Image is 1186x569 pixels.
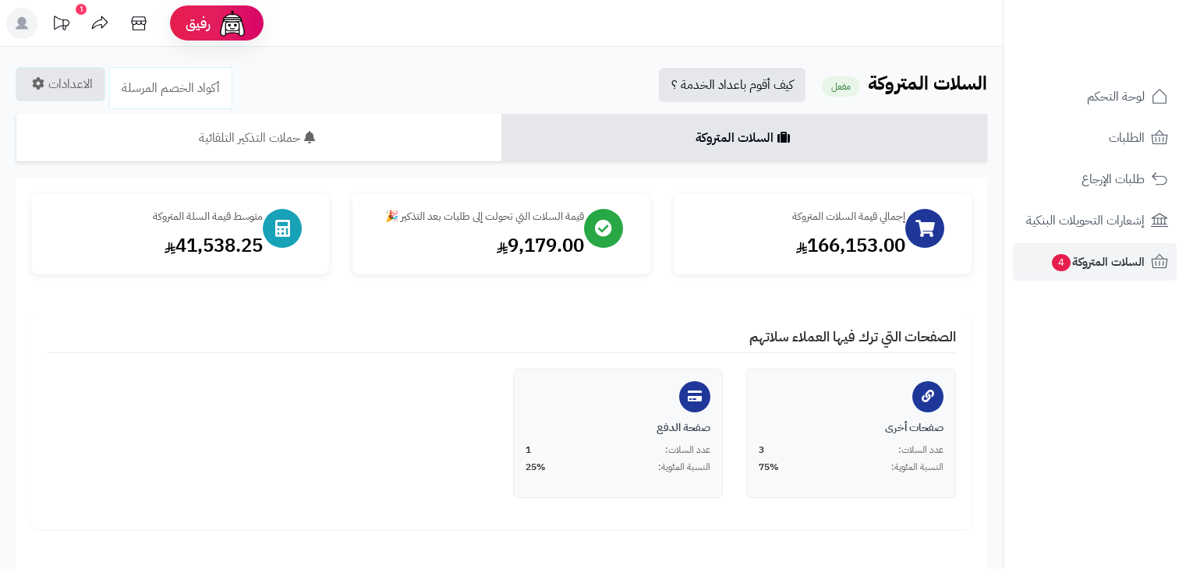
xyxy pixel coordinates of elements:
[186,14,211,33] span: رفيق
[526,461,546,474] span: 25%
[868,69,987,97] b: السلات المتروكة
[368,232,584,259] div: 9,179.00
[1026,210,1145,231] span: إشعارات التحويلات البنكية
[16,67,105,101] a: الاعدادات
[526,444,531,457] span: 1
[1051,254,1071,272] span: 4
[659,68,805,102] a: كيف أقوم باعداد الخدمة ؟
[1013,119,1177,157] a: الطلبات
[1082,168,1145,190] span: طلبات الإرجاع
[898,444,943,457] span: عدد السلات:
[665,444,710,457] span: عدد السلات:
[1013,161,1177,198] a: طلبات الإرجاع
[658,461,710,474] span: النسبة المئوية:
[526,420,710,436] div: صفحة الدفع
[759,420,943,436] div: صفحات أخرى
[759,461,779,474] span: 75%
[1013,78,1177,115] a: لوحة التحكم
[1050,251,1145,273] span: السلات المتروكة
[759,444,764,457] span: 3
[41,8,80,43] a: تحديثات المنصة
[689,232,905,259] div: 166,153.00
[689,209,905,224] div: إجمالي قيمة السلات المتروكة
[76,4,87,15] div: 1
[1087,86,1145,108] span: لوحة التحكم
[1013,243,1177,281] a: السلات المتروكة4
[1013,202,1177,239] a: إشعارات التحويلات البنكية
[47,209,263,224] div: متوسط قيمة السلة المتروكة
[368,209,584,224] div: قيمة السلات التي تحولت إلى طلبات بعد التذكير 🎉
[1080,32,1171,65] img: logo-2.png
[217,8,248,39] img: ai-face.png
[1109,127,1145,149] span: الطلبات
[501,114,987,162] a: السلات المتروكة
[47,232,263,259] div: 41,538.25
[822,76,860,97] small: مفعل
[47,329,956,353] h4: الصفحات التي ترك فيها العملاء سلاتهم
[16,114,501,162] a: حملات التذكير التلقائية
[109,67,232,109] a: أكواد الخصم المرسلة
[891,461,943,474] span: النسبة المئوية:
